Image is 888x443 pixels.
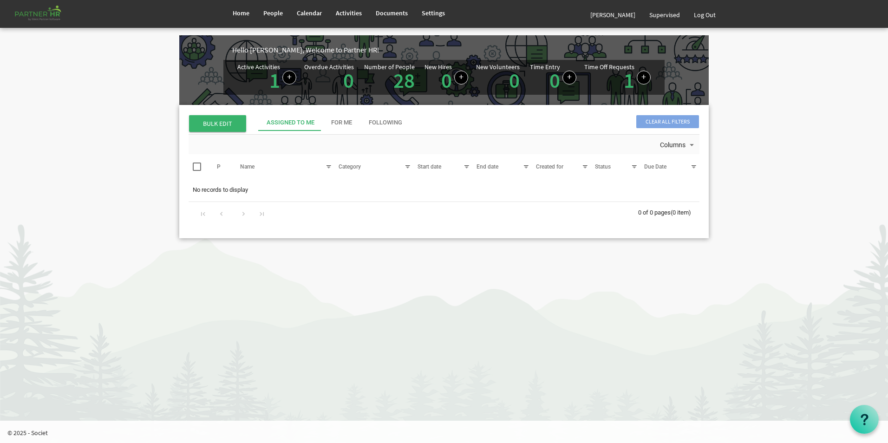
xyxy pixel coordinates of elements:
span: Calendar [297,9,322,17]
button: Columns [658,139,698,151]
div: Volunteer hired in the last 7 days [476,64,522,91]
a: 1 [269,67,280,93]
a: Supervised [642,2,687,28]
span: Documents [376,9,408,17]
span: 0 of 0 pages [638,209,671,216]
span: Supervised [649,11,680,19]
span: Name [240,163,255,170]
a: 0 [509,67,520,93]
div: Active Activities [237,64,280,70]
div: Activities assigned to you for which the Due Date is passed [304,64,356,91]
span: Created for [536,163,563,170]
span: End date [477,163,498,170]
a: Log hours [562,71,576,85]
span: Due Date [644,163,666,170]
a: Create a new time off request [637,71,651,85]
span: Settings [422,9,445,17]
a: Add new person to Partner HR [454,71,468,85]
span: Status [595,163,611,170]
a: 28 [393,67,415,93]
div: Total number of active people in Partner HR [364,64,417,91]
span: Home [233,9,249,17]
span: Category [339,163,361,170]
div: Columns [658,135,698,154]
span: Clear all filters [636,115,699,128]
a: Create a new Activity [282,71,296,85]
div: Number of People [364,64,415,70]
div: Number of Time Entries [530,64,576,91]
div: Go to next page [237,207,250,220]
div: Go to previous page [215,207,228,220]
div: Assigned To Me [267,118,314,127]
span: Activities [336,9,362,17]
div: Number of active Activities in Partner HR [237,64,296,91]
span: Columns [659,139,686,151]
span: Start date [418,163,441,170]
span: P [217,163,221,170]
a: Log Out [687,2,723,28]
span: BULK EDIT [189,115,246,132]
div: New Hires [424,64,452,70]
div: Time Off Requests [584,64,634,70]
a: 0 [549,67,560,93]
span: People [263,9,283,17]
a: 0 [343,67,354,93]
div: Number of active time off requests [584,64,651,91]
div: Hello [PERSON_NAME], Welcome to Partner HR! [232,45,709,55]
div: For Me [331,118,352,127]
div: 0 of 0 pages (0 item) [638,202,699,221]
a: [PERSON_NAME] [583,2,642,28]
div: Following [369,118,402,127]
div: People hired in the last 7 days [424,64,468,91]
div: Time Entry [530,64,560,70]
div: tab-header [258,114,769,131]
a: 0 [441,67,452,93]
span: (0 item) [671,209,691,216]
div: Overdue Activities [304,64,354,70]
div: Go to first page [197,207,209,220]
p: © 2025 - Societ [7,428,888,437]
div: Go to last page [255,207,268,220]
td: No records to display [189,181,699,199]
a: 1 [624,67,634,93]
div: New Volunteers [476,64,520,70]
